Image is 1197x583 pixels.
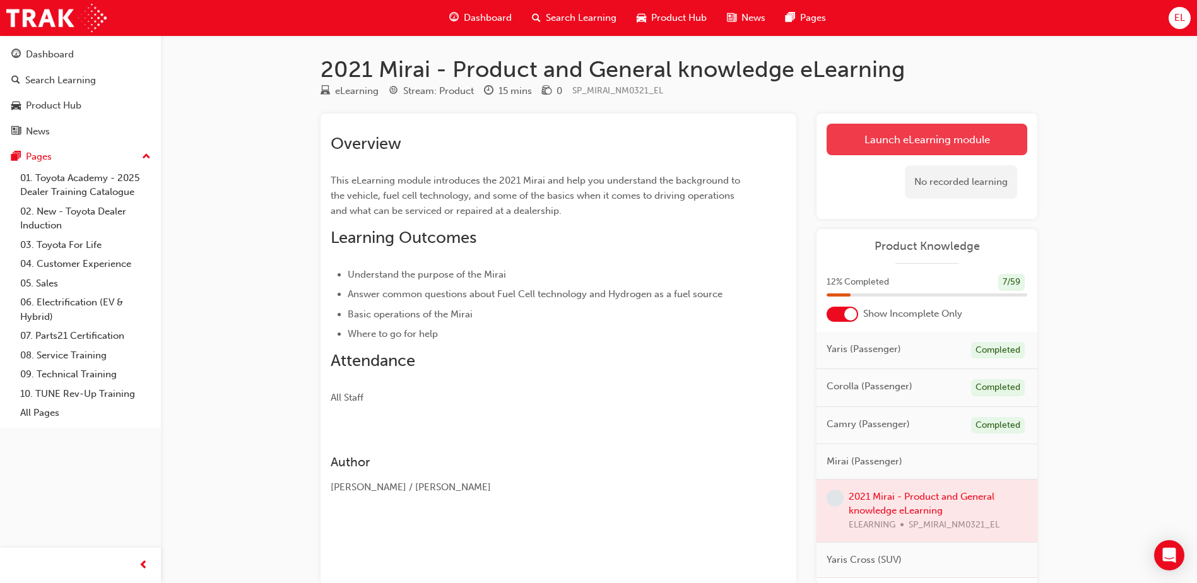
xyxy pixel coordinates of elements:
img: Trak [6,4,107,32]
span: This eLearning module introduces the 2021 Mirai and help you understand the background to the veh... [331,175,743,216]
a: 09. Technical Training [15,365,156,384]
span: Corolla (Passenger) [827,379,912,394]
span: Learning resource code [572,85,663,96]
a: 04. Customer Experience [15,254,156,274]
span: News [741,11,765,25]
a: Search Learning [5,69,156,92]
a: car-iconProduct Hub [627,5,717,31]
div: No recorded learning [905,165,1017,199]
span: clock-icon [484,86,493,97]
div: [PERSON_NAME] / [PERSON_NAME] [331,480,741,495]
span: learningResourceType_ELEARNING-icon [321,86,330,97]
a: Launch eLearning module [827,124,1027,155]
span: Product Hub [651,11,707,25]
span: Learning Outcomes [331,228,476,247]
span: learningRecordVerb_NONE-icon [827,490,844,507]
span: car-icon [11,100,21,112]
span: Yaris Cross (SUV) [827,553,902,567]
a: 08. Service Training [15,346,156,365]
span: news-icon [727,10,736,26]
button: Pages [5,145,156,168]
div: Search Learning [25,73,96,88]
div: News [26,124,50,139]
div: 0 [557,84,562,98]
a: 10. TUNE Rev-Up Training [15,384,156,404]
span: Search Learning [546,11,616,25]
h1: 2021 Mirai - Product and General knowledge eLearning [321,56,1037,83]
span: Yaris (Passenger) [827,342,901,356]
div: Dashboard [26,47,74,62]
h3: Author [331,455,741,469]
div: eLearning [335,84,379,98]
span: EL [1174,11,1185,25]
span: 12 % Completed [827,275,889,290]
a: News [5,120,156,143]
a: All Pages [15,403,156,423]
div: Completed [971,417,1025,434]
div: Type [321,83,379,99]
span: pages-icon [786,10,795,26]
a: news-iconNews [717,5,775,31]
span: Camry (Passenger) [827,417,910,432]
span: up-icon [142,149,151,165]
div: 7 / 59 [998,274,1025,291]
span: search-icon [532,10,541,26]
button: EL [1169,7,1191,29]
div: Duration [484,83,532,99]
span: Pages [800,11,826,25]
div: Open Intercom Messenger [1154,540,1184,570]
a: 02. New - Toyota Dealer Induction [15,202,156,235]
span: Where to go for help [348,328,438,339]
div: Stream [389,83,474,99]
a: guage-iconDashboard [439,5,522,31]
span: target-icon [389,86,398,97]
span: prev-icon [139,558,148,574]
span: money-icon [542,86,551,97]
span: Show Incomplete Only [863,307,962,321]
div: Product Hub [26,98,81,113]
span: Overview [331,134,401,153]
div: Completed [971,342,1025,359]
span: guage-icon [11,49,21,61]
a: 05. Sales [15,274,156,293]
a: 07. Parts21 Certification [15,326,156,346]
div: Price [542,83,562,99]
span: Mirai (Passenger) [827,454,902,469]
a: pages-iconPages [775,5,836,31]
button: DashboardSearch LearningProduct HubNews [5,40,156,145]
span: guage-icon [449,10,459,26]
span: car-icon [637,10,646,26]
a: 01. Toyota Academy - 2025 Dealer Training Catalogue [15,168,156,202]
div: 15 mins [498,84,532,98]
a: Dashboard [5,43,156,66]
span: Understand the purpose of the Mirai [348,269,506,280]
div: Pages [26,150,52,164]
a: 03. Toyota For Life [15,235,156,255]
a: Product Knowledge [827,239,1027,254]
span: Answer common questions about Fuel Cell technology and Hydrogen as a fuel source [348,288,722,300]
span: Basic operations of the Mirai [348,309,473,320]
div: Stream: Product [403,84,474,98]
span: Dashboard [464,11,512,25]
span: pages-icon [11,151,21,163]
div: Completed [971,379,1025,396]
span: All Staff [331,392,363,403]
a: 06. Electrification (EV & Hybrid) [15,293,156,326]
span: search-icon [11,75,20,86]
span: news-icon [11,126,21,138]
a: search-iconSearch Learning [522,5,627,31]
span: Attendance [331,351,415,370]
a: Product Hub [5,94,156,117]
